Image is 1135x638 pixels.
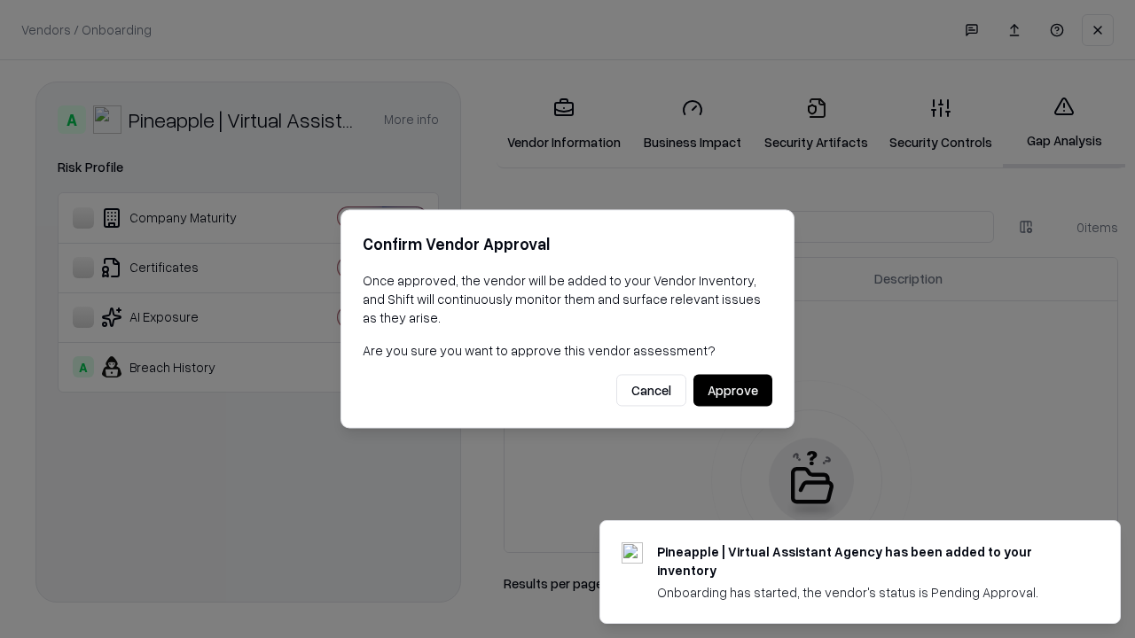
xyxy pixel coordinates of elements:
[363,231,772,257] h2: Confirm Vendor Approval
[363,271,772,327] p: Once approved, the vendor will be added to your Vendor Inventory, and Shift will continuously mon...
[363,341,772,360] p: Are you sure you want to approve this vendor assessment?
[693,375,772,407] button: Approve
[616,375,686,407] button: Cancel
[657,583,1077,602] div: Onboarding has started, the vendor's status is Pending Approval.
[657,542,1077,580] div: Pineapple | Virtual Assistant Agency has been added to your inventory
[622,542,643,564] img: trypineapple.com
